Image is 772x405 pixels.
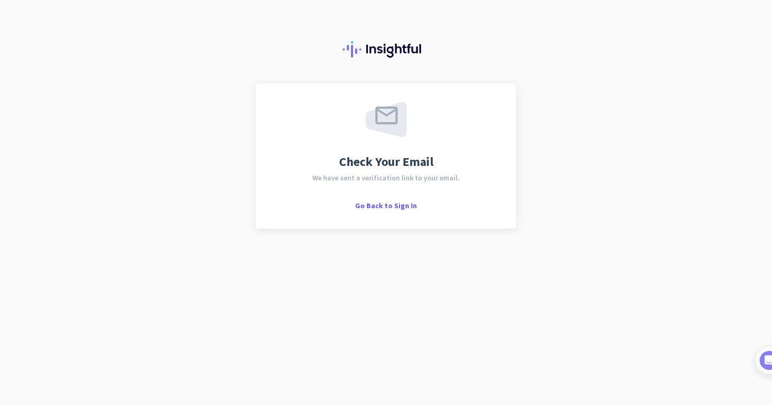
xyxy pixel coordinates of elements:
span: Check Your Email [339,156,433,168]
span: Go Back to Sign In [355,201,417,210]
img: email-sent [366,102,407,137]
span: We have sent a verification link to your email. [312,174,460,181]
img: Insightful [343,41,429,58]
